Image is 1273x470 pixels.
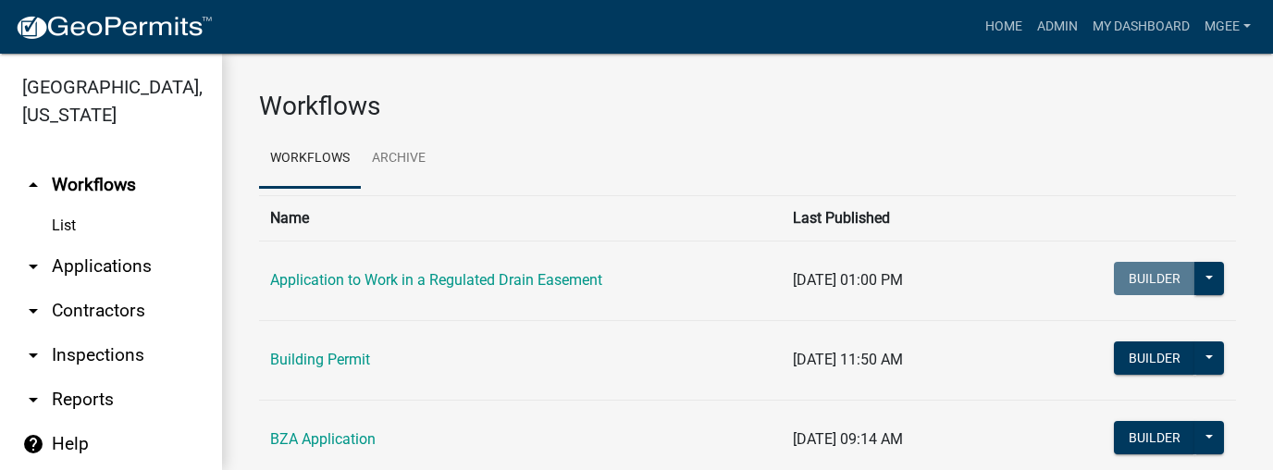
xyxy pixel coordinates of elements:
i: help [22,433,44,455]
a: Home [978,9,1030,44]
a: mgee [1197,9,1258,44]
i: arrow_drop_up [22,174,44,196]
i: arrow_drop_down [22,255,44,278]
h3: Workflows [259,91,1236,122]
a: Building Permit [270,351,370,368]
span: [DATE] 11:50 AM [793,351,903,368]
th: Name [259,195,782,241]
i: arrow_drop_down [22,389,44,411]
a: Application to Work in a Regulated Drain Easement [270,271,602,289]
button: Builder [1114,341,1195,375]
span: [DATE] 01:00 PM [793,271,903,289]
a: My Dashboard [1085,9,1197,44]
a: Workflows [259,130,361,189]
i: arrow_drop_down [22,300,44,322]
span: [DATE] 09:14 AM [793,430,903,448]
button: Builder [1114,421,1195,454]
a: Admin [1030,9,1085,44]
a: BZA Application [270,430,376,448]
i: arrow_drop_down [22,344,44,366]
button: Builder [1114,262,1195,295]
th: Last Published [782,195,1072,241]
a: Archive [361,130,437,189]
